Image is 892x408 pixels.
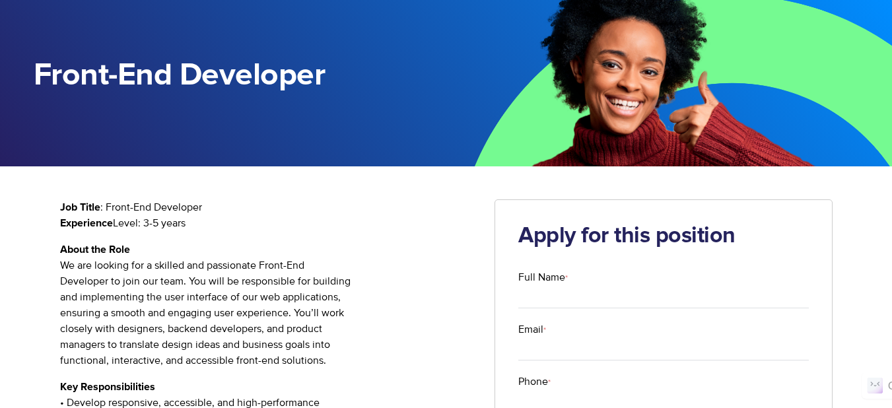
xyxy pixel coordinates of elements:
h2: Apply for this position [518,223,809,250]
strong: Key Responsibilities [60,382,155,392]
p: : Front-End Developer Level: 3-5 years [60,199,475,231]
label: Full Name [518,269,809,285]
strong: Job Title [60,202,100,213]
strong: About the Role [60,244,130,255]
p: We are looking for a skilled and passionate Front-End Developer to join our team. You will be res... [60,242,475,368]
label: Phone [518,374,809,390]
h1: Front-End Developer [34,57,446,94]
label: Email [518,322,809,337]
strong: Experience [60,218,113,228]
